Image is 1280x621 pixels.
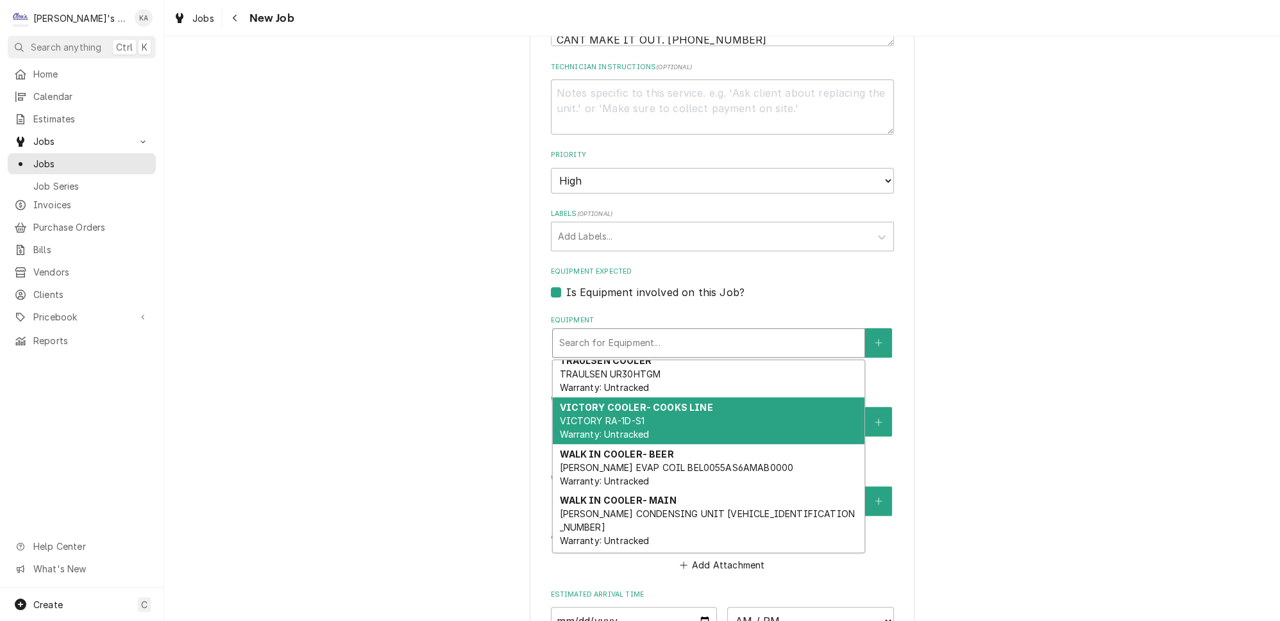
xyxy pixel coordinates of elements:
[559,415,649,440] span: VICTORY RA-1D-S1 Warranty: Untracked
[135,9,153,27] div: KA
[225,8,246,28] button: Navigate back
[551,209,894,251] div: Labels
[551,267,894,277] label: Equipment Expected
[8,36,156,58] button: Search anythingCtrlK
[677,556,767,574] button: Add Attachment
[8,306,156,327] a: Go to Pricebook
[8,153,156,174] a: Jobs
[8,131,156,152] a: Go to Jobs
[33,562,148,575] span: What's New
[551,267,894,299] div: Equipment Expected
[566,285,745,300] label: Is Equipment involved on this Job?
[33,220,149,234] span: Purchase Orders
[551,62,894,72] label: Technician Instructions
[559,402,712,413] strong: VICTORY COOLER- COOKS LINE
[12,9,29,27] div: C
[33,12,128,25] div: [PERSON_NAME]'s Refrigeration
[551,474,894,484] label: Who should the tech(s) ask for?
[12,9,29,27] div: Clay's Refrigeration's Avatar
[577,210,612,217] span: ( optional )
[8,558,156,579] a: Go to What's New
[8,284,156,305] a: Clients
[559,368,661,393] span: TRAULSEN UR30HTGM Warranty: Untracked
[8,63,156,85] a: Home
[116,40,133,54] span: Ctrl
[33,599,63,610] span: Create
[551,531,894,574] div: Attachments
[8,261,156,283] a: Vendors
[865,486,892,516] button: Create New Contact
[33,179,149,193] span: Job Series
[33,265,149,279] span: Vendors
[135,9,153,27] div: Korey Austin's Avatar
[551,395,894,458] div: Who called in this service?
[551,474,894,515] div: Who should the tech(s) ask for?
[33,288,149,301] span: Clients
[33,67,149,81] span: Home
[875,338,882,347] svg: Create New Equipment
[559,495,676,506] strong: WALK IN COOLER- MAIN
[142,40,147,54] span: K
[168,8,219,29] a: Jobs
[551,315,894,379] div: Equipment
[33,198,149,211] span: Invoices
[31,40,101,54] span: Search anything
[33,540,148,553] span: Help Center
[559,355,651,366] strong: TRAULSEN COOLER
[8,176,156,197] a: Job Series
[33,243,149,256] span: Bills
[8,194,156,215] a: Invoices
[8,239,156,260] a: Bills
[551,62,894,135] div: Technician Instructions
[875,497,882,506] svg: Create New Contact
[33,135,130,148] span: Jobs
[551,531,894,542] label: Attachments
[551,395,894,405] label: Who called in this service?
[559,508,854,546] span: [PERSON_NAME] CONDENSING UNIT [VEHICLE_IDENTIFICATION_NUMBER] Warranty: Untracked
[33,334,149,347] span: Reports
[656,63,692,70] span: ( optional )
[192,12,214,25] span: Jobs
[8,108,156,129] a: Estimates
[33,157,149,170] span: Jobs
[865,328,892,358] button: Create New Equipment
[246,10,294,27] span: New Job
[559,462,793,486] span: [PERSON_NAME] EVAP COIL BEL0055AS6AMAB0000 Warranty: Untracked
[33,112,149,126] span: Estimates
[559,449,673,460] strong: WALK IN COOLER- BEER
[33,90,149,103] span: Calendar
[8,217,156,238] a: Purchase Orders
[551,590,894,600] label: Estimated Arrival Time
[551,209,894,219] label: Labels
[551,150,894,160] label: Priority
[8,536,156,557] a: Go to Help Center
[551,315,894,326] label: Equipment
[875,418,882,427] svg: Create New Contact
[865,407,892,436] button: Create New Contact
[33,310,130,324] span: Pricebook
[141,598,147,611] span: C
[551,150,894,193] div: Priority
[8,86,156,107] a: Calendar
[8,330,156,351] a: Reports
